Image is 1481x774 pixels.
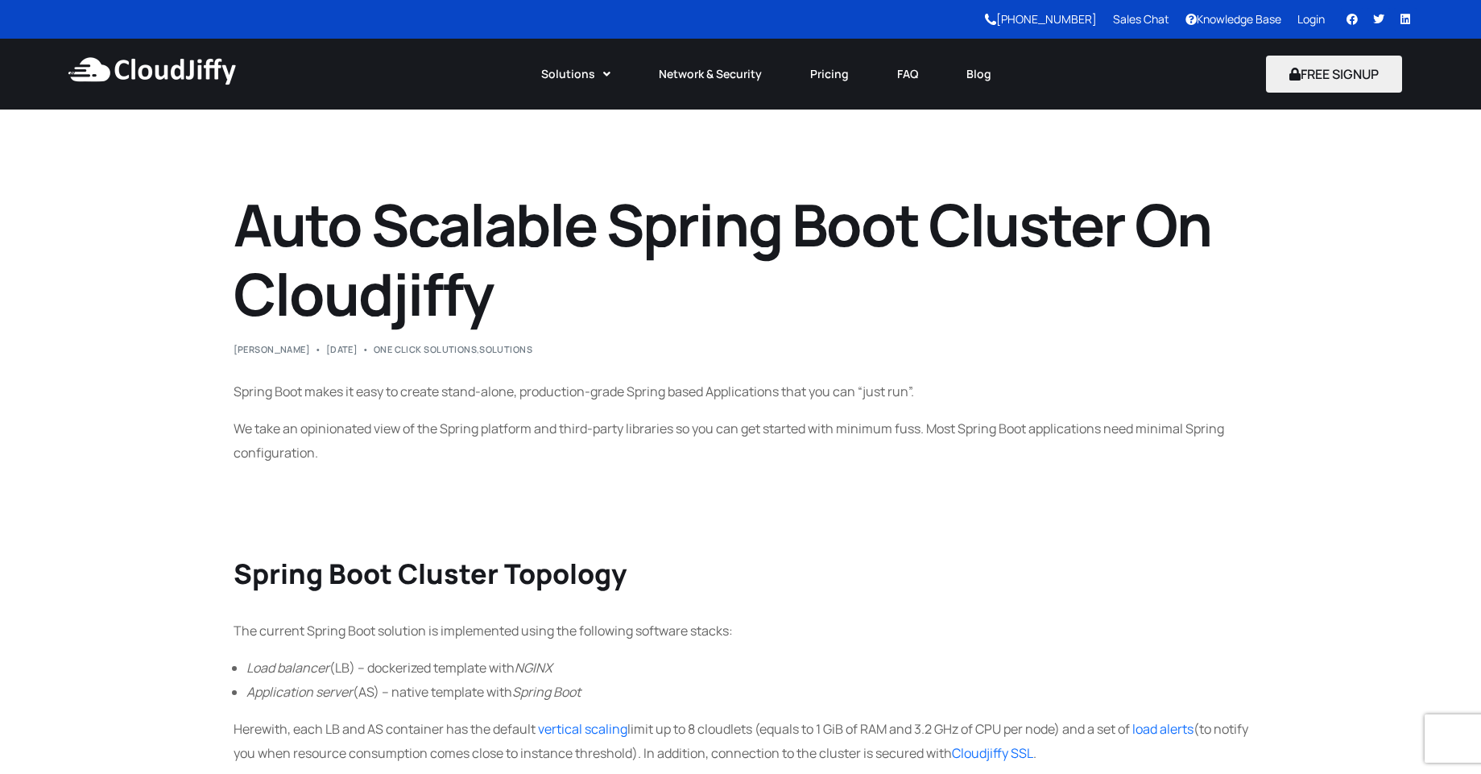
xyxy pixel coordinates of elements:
span: We take an opinionated view of the Spring platform and third-party libraries so you can get start... [234,420,1224,462]
a: One Click Solutions [374,343,477,355]
span: [DATE] [326,345,358,354]
span: limit up to 8 cloudlets (equals to 1 GiB of RAM and 3.2 GHz of CPU per node) and a set of [627,720,1130,738]
a: Cloudjiffy SSL [952,744,1033,762]
span: Application server [246,683,353,701]
span: (to notify you when resource consumption comes close to instance threshold). In addition, connect... [234,720,1248,762]
a: load alerts [1130,720,1193,738]
div: , [374,345,532,354]
span: Load balancer [246,659,329,677]
span: Herewith, each LB and AS container has the default [234,720,536,738]
button: FREE SIGNUP [1266,56,1402,93]
a: Knowledge Base [1185,11,1281,27]
a: Blog [942,56,1016,92]
a: FAQ [873,56,942,92]
a: Network & Security [635,56,786,92]
a: Login [1297,11,1325,27]
span: (LB) – dockerized template with [329,659,515,677]
iframe: chat widget [1413,710,1465,758]
a: [PHONE_NUMBER] [985,11,1097,27]
a: [PERSON_NAME] [234,343,311,355]
span: . [1033,744,1036,762]
h1: Auto Scalable Spring Boot Cluster On Cloudjiffy [234,190,1248,329]
span: load alerts [1132,720,1193,738]
a: Solutions [479,343,532,355]
span: vertical scaling [538,720,627,738]
b: Spring Boot Cluster Topology [234,555,627,592]
a: FREE SIGNUP [1266,65,1402,83]
a: Pricing [786,56,873,92]
span: Spring Boot makes it easy to create stand-alone, production-grade Spring based Applications that ... [234,383,914,400]
span: NGINX [515,659,552,677]
span: Spring Boot [512,683,581,701]
span: The current Spring Boot solution is implemented using the following software stacks: [234,622,733,639]
a: vertical scaling [536,720,627,738]
a: Solutions [517,56,635,92]
span: (AS) – native template with [353,683,512,701]
a: Sales Chat [1113,11,1169,27]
